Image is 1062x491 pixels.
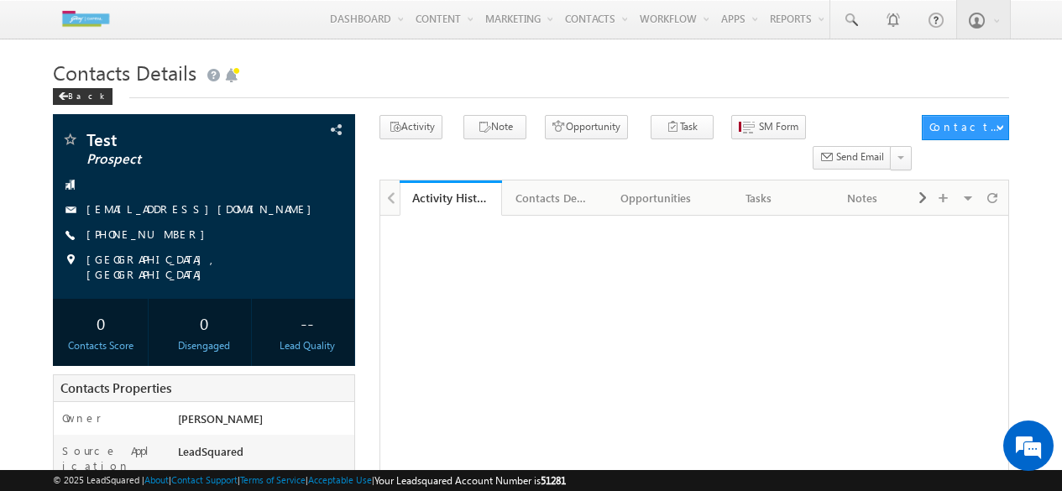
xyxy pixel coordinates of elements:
[502,180,605,216] a: Contacts Details
[160,338,247,353] div: Disengaged
[174,443,354,467] div: LeadSquared
[619,188,693,208] div: Opportunities
[412,190,490,206] div: Activity History
[651,115,714,139] button: Task
[515,188,590,208] div: Contacts Details
[836,149,884,165] span: Send Email
[824,188,899,208] div: Notes
[545,115,628,139] button: Opportunity
[502,180,605,214] li: Contacts Details
[463,115,526,139] button: Note
[240,474,306,485] a: Terms of Service
[308,474,372,485] a: Acceptable Use
[813,146,892,170] button: Send Email
[86,131,272,148] span: Test
[379,115,442,139] button: Activity
[53,59,196,86] span: Contacts Details
[53,87,121,102] a: Back
[178,411,263,426] span: [PERSON_NAME]
[57,338,144,353] div: Contacts Score
[160,307,247,338] div: 0
[86,227,213,243] span: [PHONE_NUMBER]
[57,307,144,338] div: 0
[400,180,503,214] li: Activity History
[53,88,112,105] div: Back
[86,252,329,282] span: [GEOGRAPHIC_DATA], [GEOGRAPHIC_DATA]
[144,474,169,485] a: About
[709,180,812,216] a: Tasks
[264,307,350,338] div: --
[53,4,118,34] img: Custom Logo
[53,473,566,488] span: © 2025 LeadSquared | | | | |
[86,151,272,168] span: Prospect
[400,180,503,216] a: Activity History
[264,338,350,353] div: Lead Quality
[929,119,1001,134] div: Contacts Actions
[62,410,102,426] label: Owner
[722,188,797,208] div: Tasks
[62,443,163,473] label: Source Application
[759,119,798,134] span: SM Form
[922,115,1008,140] button: Contacts Actions
[86,201,320,216] a: [EMAIL_ADDRESS][DOMAIN_NAME]
[811,180,914,216] a: Notes
[541,474,566,487] span: 51281
[731,115,806,139] button: SM Form
[374,474,566,487] span: Your Leadsquared Account Number is
[171,474,238,485] a: Contact Support
[60,379,171,396] span: Contacts Properties
[605,180,709,216] a: Opportunities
